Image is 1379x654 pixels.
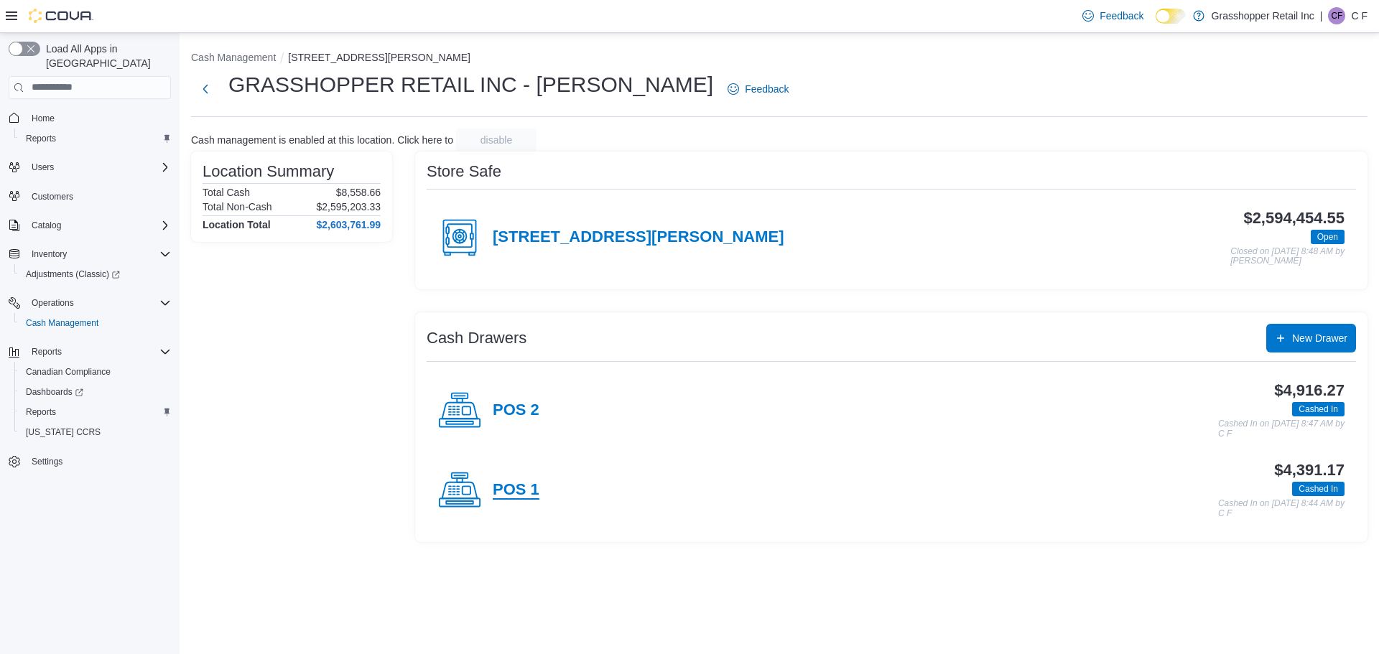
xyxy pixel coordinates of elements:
[427,163,501,180] h3: Store Safe
[20,314,104,332] a: Cash Management
[20,424,106,441] a: [US_STATE] CCRS
[26,406,56,418] span: Reports
[20,363,171,380] span: Canadian Compliance
[1218,419,1345,439] p: Cashed In on [DATE] 8:47 AM by C F
[32,248,67,260] span: Inventory
[20,383,171,401] span: Dashboards
[1317,230,1338,243] span: Open
[1292,331,1347,345] span: New Drawer
[1351,7,1368,24] p: C F
[191,134,453,146] p: Cash management is enabled at this location. Click here to
[32,162,54,173] span: Users
[427,330,526,347] h3: Cash Drawers
[493,228,784,247] h4: [STREET_ADDRESS][PERSON_NAME]
[1299,403,1338,416] span: Cashed In
[26,386,83,398] span: Dashboards
[26,110,60,127] a: Home
[26,294,171,312] span: Operations
[14,313,177,333] button: Cash Management
[32,297,74,309] span: Operations
[20,266,126,283] a: Adjustments (Classic)
[493,401,539,420] h4: POS 2
[203,219,271,230] h4: Location Total
[26,294,80,312] button: Operations
[203,201,272,212] h6: Total Non-Cash
[26,246,171,263] span: Inventory
[1077,1,1149,30] a: Feedback
[14,422,177,442] button: [US_STATE] CCRS
[26,268,120,280] span: Adjustments (Classic)
[1230,247,1345,266] p: Closed on [DATE] 8:48 AM by [PERSON_NAME]
[26,217,67,234] button: Catalog
[1292,482,1345,496] span: Cashed In
[316,219,381,230] h4: $2,603,761.99
[3,215,177,235] button: Catalog
[722,75,794,103] a: Feedback
[26,246,73,263] button: Inventory
[1218,499,1345,518] p: Cashed In on [DATE] 8:44 AM by C F
[191,50,1368,67] nav: An example of EuiBreadcrumbs
[336,187,381,198] p: $8,558.66
[3,293,177,313] button: Operations
[1243,210,1345,227] h3: $2,594,454.55
[1274,462,1345,479] h3: $4,391.17
[26,109,171,127] span: Home
[40,42,171,70] span: Load All Apps in [GEOGRAPHIC_DATA]
[26,317,98,329] span: Cash Management
[456,129,537,151] button: disable
[26,452,171,470] span: Settings
[20,314,171,332] span: Cash Management
[26,343,68,360] button: Reports
[191,75,220,103] button: Next
[3,186,177,207] button: Customers
[288,52,470,63] button: [STREET_ADDRESS][PERSON_NAME]
[20,130,62,147] a: Reports
[3,108,177,129] button: Home
[3,244,177,264] button: Inventory
[20,403,62,421] a: Reports
[20,383,89,401] a: Dashboards
[3,451,177,472] button: Settings
[26,453,68,470] a: Settings
[26,133,56,144] span: Reports
[316,201,381,212] p: $2,595,203.33
[493,481,539,500] h4: POS 1
[1212,7,1314,24] p: Grasshopper Retail Inc
[32,191,73,202] span: Customers
[1328,7,1345,24] div: C F
[228,70,713,99] h1: GRASSHOPPER RETAIL INC - [PERSON_NAME]
[1292,402,1345,416] span: Cashed In
[9,102,171,510] nav: Complex example
[20,424,171,441] span: Washington CCRS
[14,402,177,422] button: Reports
[26,366,111,378] span: Canadian Compliance
[14,264,177,284] a: Adjustments (Classic)
[26,159,171,176] span: Users
[1320,7,1323,24] p: |
[20,266,171,283] span: Adjustments (Classic)
[32,456,62,467] span: Settings
[20,363,116,380] a: Canadian Compliance
[480,133,512,147] span: disable
[26,426,101,438] span: [US_STATE] CCRS
[203,163,334,180] h3: Location Summary
[14,362,177,382] button: Canadian Compliance
[1274,382,1345,399] h3: $4,916.27
[745,82,789,96] span: Feedback
[203,187,250,198] h6: Total Cash
[1266,324,1356,352] button: New Drawer
[20,403,171,421] span: Reports
[26,217,171,234] span: Catalog
[3,342,177,362] button: Reports
[29,9,93,23] img: Cova
[32,113,55,124] span: Home
[1311,230,1345,244] span: Open
[26,343,171,360] span: Reports
[1100,9,1143,23] span: Feedback
[14,129,177,149] button: Reports
[20,130,171,147] span: Reports
[1156,9,1186,24] input: Dark Mode
[32,220,61,231] span: Catalog
[32,346,62,358] span: Reports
